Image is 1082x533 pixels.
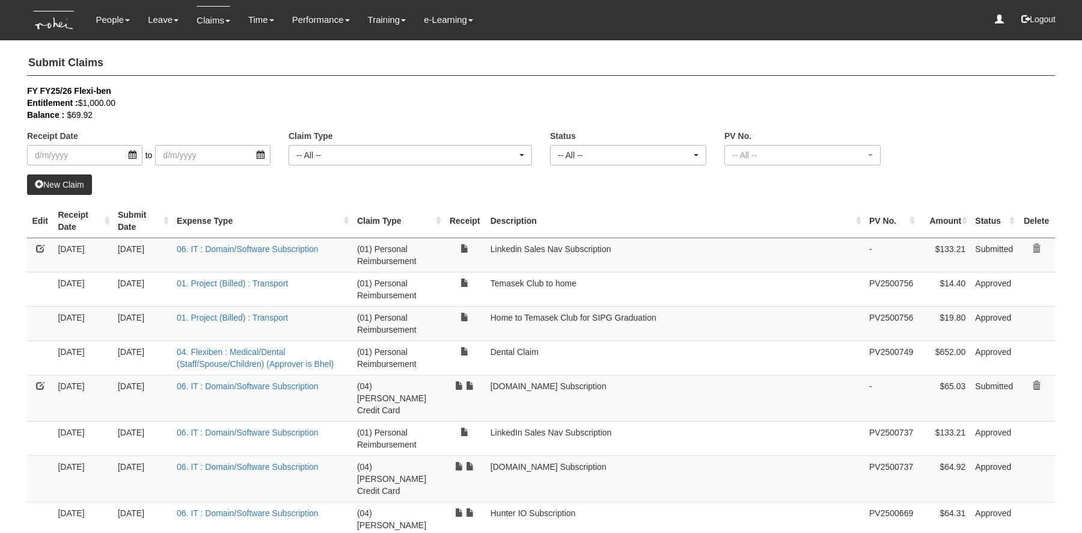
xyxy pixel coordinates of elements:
[27,97,1037,109] div: $1,000.00
[864,375,918,421] td: -
[352,306,444,340] td: (01) Personal Reimbursement
[352,204,444,238] th: Claim Type : activate to sort column ascending
[918,272,970,306] td: $14.40
[970,306,1018,340] td: Approved
[558,149,691,161] div: -- All --
[486,340,864,375] td: Dental Claim
[155,145,270,165] input: d/m/yyyy
[148,6,179,34] a: Leave
[352,272,444,306] td: (01) Personal Reimbursement
[352,421,444,455] td: (01) Personal Reimbursement
[113,238,172,272] td: [DATE]
[27,86,111,96] b: FY FY25/26 Flexi-ben
[177,347,334,369] a: 04. Flexiben : Medical/Dental (Staff/Spouse/Children) (Approver is Bhel)
[486,204,864,238] th: Description : activate to sort column ascending
[197,6,230,34] a: Claims
[918,375,970,421] td: $65.03
[970,421,1018,455] td: Approved
[113,455,172,502] td: [DATE]
[486,375,864,421] td: [DOMAIN_NAME] Subscription
[27,174,92,195] a: New Claim
[724,145,881,165] button: -- All --
[177,381,319,391] a: 06. IT : Domain/Software Subscription
[27,130,78,142] label: Receipt Date
[1018,204,1055,238] th: Delete
[970,340,1018,375] td: Approved
[918,455,970,502] td: $64.92
[142,145,156,165] span: to
[864,306,918,340] td: PV2500756
[53,375,113,421] td: [DATE]
[113,340,172,375] td: [DATE]
[970,375,1018,421] td: Submitted
[732,149,866,161] div: -- All --
[352,340,444,375] td: (01) Personal Reimbursement
[486,272,864,306] td: Temasek Club to home
[486,455,864,502] td: [DOMAIN_NAME] Subscription
[113,204,172,238] th: Submit Date : activate to sort column ascending
[550,130,576,142] label: Status
[27,145,142,165] input: d/m/yyyy
[53,455,113,502] td: [DATE]
[177,313,288,322] a: 01. Project (Billed) : Transport
[53,421,113,455] td: [DATE]
[970,272,1018,306] td: Approved
[53,272,113,306] td: [DATE]
[424,6,473,34] a: e-Learning
[113,421,172,455] td: [DATE]
[918,204,970,238] th: Amount : activate to sort column ascending
[864,421,918,455] td: PV2500737
[486,306,864,340] td: Home to Temasek Club for SIPG Graduation
[352,375,444,421] td: (04) [PERSON_NAME] Credit Card
[1013,5,1064,34] button: Logout
[352,238,444,272] td: (01) Personal Reimbursement
[550,145,706,165] button: -- All --
[918,306,970,340] td: $19.80
[177,462,319,472] a: 06. IT : Domain/Software Subscription
[918,340,970,375] td: $652.00
[27,110,64,120] b: Balance :
[970,238,1018,272] td: Submitted
[864,455,918,502] td: PV2500737
[352,455,444,502] td: (04) [PERSON_NAME] Credit Card
[864,204,918,238] th: PV No. : activate to sort column ascending
[53,340,113,375] td: [DATE]
[486,421,864,455] td: LinkedIn Sales Nav Subscription
[486,238,864,272] td: Linkedin Sales Nav Subscription
[864,340,918,375] td: PV2500749
[177,508,319,518] a: 06. IT : Domain/Software Subscription
[53,204,113,238] th: Receipt Date : activate to sort column ascending
[248,6,274,34] a: Time
[177,428,319,437] a: 06. IT : Domain/Software Subscription
[289,130,333,142] label: Claim Type
[177,244,319,254] a: 06. IT : Domain/Software Subscription
[96,6,130,34] a: People
[113,272,172,306] td: [DATE]
[864,238,918,272] td: -
[27,204,53,238] th: Edit
[172,204,352,238] th: Expense Type : activate to sort column ascending
[292,6,350,34] a: Performance
[368,6,406,34] a: Training
[918,421,970,455] td: $133.21
[27,51,1055,76] h4: Submit Claims
[27,98,78,108] b: Entitlement :
[970,455,1018,502] td: Approved
[296,149,517,161] div: -- All --
[289,145,532,165] button: -- All --
[444,204,486,238] th: Receipt
[53,238,113,272] td: [DATE]
[113,375,172,421] td: [DATE]
[724,130,751,142] label: PV No.
[53,306,113,340] td: [DATE]
[113,306,172,340] td: [DATE]
[67,110,93,120] span: $69.92
[177,279,288,288] a: 01. Project (Billed) : Transport
[864,272,918,306] td: PV2500756
[970,204,1018,238] th: Status : activate to sort column ascending
[918,238,970,272] td: $133.21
